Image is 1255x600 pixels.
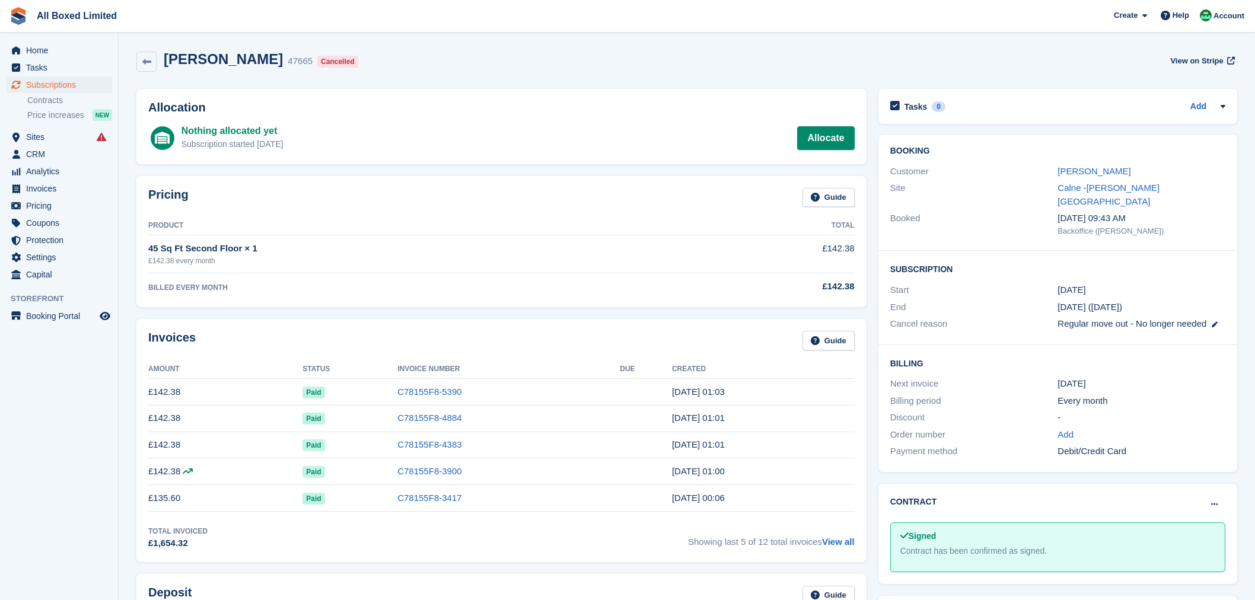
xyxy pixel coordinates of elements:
[6,215,112,231] a: menu
[890,212,1058,237] div: Booked
[900,545,1215,557] div: Contract has been confirmed as signed.
[26,308,97,324] span: Booking Portal
[6,266,112,283] a: menu
[26,180,97,197] span: Invoices
[148,188,189,208] h2: Pricing
[27,110,84,121] span: Price increases
[1057,394,1225,408] div: Every month
[148,101,855,114] h2: Allocation
[302,439,324,451] span: Paid
[1057,445,1225,458] div: Debit/Credit Card
[890,263,1225,275] h2: Subscription
[1057,225,1225,237] div: Backoffice ([PERSON_NAME])
[181,138,284,151] div: Subscription started [DATE]
[1057,428,1074,442] a: Add
[1057,377,1225,391] div: [DATE]
[890,301,1058,314] div: End
[148,331,196,350] h2: Invoices
[1213,10,1244,22] span: Account
[1200,9,1212,21] img: Enquiries
[397,466,461,476] a: C78155F8-3900
[890,317,1058,331] div: Cancel reason
[148,256,693,266] div: £142.38 every month
[890,146,1225,156] h2: Booking
[802,188,855,208] a: Guide
[288,55,313,68] div: 47665
[302,413,324,425] span: Paid
[26,146,97,162] span: CRM
[672,493,725,503] time: 2025-03-11 00:06:07 UTC
[890,357,1225,369] h2: Billing
[1190,100,1206,114] a: Add
[802,331,855,350] a: Guide
[693,216,854,235] th: Total
[302,493,324,505] span: Paid
[797,126,854,150] a: Allocate
[1057,411,1225,425] div: -
[672,413,725,423] time: 2025-06-11 00:01:45 UTC
[672,360,855,379] th: Created
[6,197,112,214] a: menu
[148,360,302,379] th: Amount
[93,109,112,121] div: NEW
[27,108,112,122] a: Price increases NEW
[890,394,1058,408] div: Billing period
[890,283,1058,297] div: Start
[98,309,112,323] a: Preview store
[181,124,284,138] div: Nothing allocated yet
[26,249,97,266] span: Settings
[890,377,1058,391] div: Next invoice
[1165,51,1237,71] a: View on Stripe
[9,7,27,25] img: stora-icon-8386f47178a22dfd0bd8f6a31ec36ba5ce8667c1dd55bd0f319d3a0aa187defe.svg
[1173,9,1189,21] span: Help
[302,360,397,379] th: Status
[672,387,725,397] time: 2025-07-11 00:03:15 UTC
[148,458,302,485] td: £142.38
[1057,183,1160,206] a: Calne -[PERSON_NAME][GEOGRAPHIC_DATA]
[1057,302,1122,312] span: [DATE] ([DATE])
[148,526,208,537] div: Total Invoiced
[148,242,693,256] div: 45 Sq Ft Second Floor × 1
[148,282,693,293] div: BILLED EVERY MONTH
[6,249,112,266] a: menu
[6,129,112,145] a: menu
[890,428,1058,442] div: Order number
[317,56,358,68] div: Cancelled
[397,439,461,449] a: C78155F8-4383
[26,129,97,145] span: Sites
[302,387,324,398] span: Paid
[890,445,1058,458] div: Payment method
[148,537,208,550] div: £1,654.32
[688,526,855,550] span: Showing last 5 of 12 total invoices
[932,101,945,112] div: 0
[6,232,112,248] a: menu
[6,76,112,93] a: menu
[620,360,672,379] th: Due
[97,132,106,142] i: Smart entry sync failures have occurred
[1057,318,1206,328] span: Regular move out - No longer needed
[672,466,725,476] time: 2025-04-11 00:00:32 UTC
[1057,166,1130,176] a: [PERSON_NAME]
[1057,283,1085,297] time: 2024-08-11 00:00:00 UTC
[672,439,725,449] time: 2025-05-11 00:01:36 UTC
[822,537,855,547] a: View all
[904,101,928,112] h2: Tasks
[302,466,324,478] span: Paid
[148,405,302,432] td: £142.38
[6,163,112,180] a: menu
[693,280,854,293] div: £142.38
[26,59,97,76] span: Tasks
[6,146,112,162] a: menu
[26,163,97,180] span: Analytics
[6,308,112,324] a: menu
[148,432,302,458] td: £142.38
[900,530,1215,542] div: Signed
[26,76,97,93] span: Subscriptions
[11,293,118,305] span: Storefront
[693,235,854,273] td: £142.38
[148,485,302,512] td: £135.60
[397,493,461,503] a: C78155F8-3417
[890,181,1058,208] div: Site
[890,165,1058,178] div: Customer
[148,379,302,406] td: £142.38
